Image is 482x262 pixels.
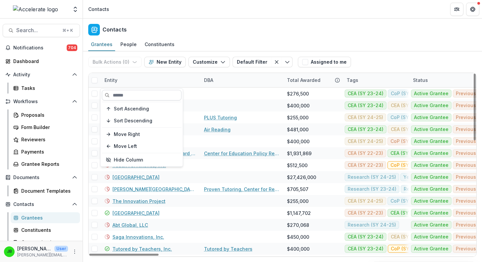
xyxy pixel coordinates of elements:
[17,252,68,258] p: [PERSON_NAME][EMAIL_ADDRESS][PERSON_NAME][DOMAIN_NAME]
[204,126,231,133] a: Air Reading
[348,163,383,168] span: CEA (SY 22-23)
[348,222,396,228] span: Research (SY 24-25)
[16,27,58,33] span: Search...
[414,163,448,168] span: Active Grantee
[204,186,279,193] a: Proven Tutoring, Center for Research & Reform in Education (CRRE)
[204,245,252,252] a: Tutored by Teachers
[414,234,448,240] span: Active Grantee
[348,91,383,97] span: CEA (SY 23-24)
[414,115,448,120] span: Active Grantee
[348,174,396,180] span: Research (SY 24-25)
[103,27,127,33] h2: Contacts
[287,150,311,157] div: $1,931,869
[101,73,200,87] div: Entity
[287,102,310,109] div: $400,000
[144,57,186,67] button: New Entity
[3,24,80,37] button: Search...
[271,57,282,67] button: Clear filter
[11,83,80,94] a: Tasks
[3,96,80,107] button: Open Workflows
[204,150,279,157] a: Center for Education Policy Research
[11,109,80,120] a: Proposals
[466,3,479,16] button: Get Help
[17,245,52,252] p: [PERSON_NAME]
[414,186,448,192] span: Active Grantee
[343,73,409,87] div: Tags
[188,57,230,67] button: Customize
[348,186,396,192] span: Research (SY 23-24)
[71,3,80,16] button: Open entity switcher
[102,141,181,152] button: Move Left
[112,186,196,193] a: [PERSON_NAME][GEOGRAPHIC_DATA][PERSON_NAME]
[102,155,181,165] button: Hide Column
[21,239,75,246] div: Communications
[348,234,383,240] span: CEA (SY 23-24)
[414,91,448,97] span: Active Grantee
[391,234,426,240] span: CEA (SY 24-25)
[13,58,75,65] div: Dashboard
[390,163,427,168] span: CoP (SY 23-24)
[102,103,181,114] button: Sort Ascending
[287,245,310,252] div: $400,000
[414,246,448,252] span: Active Grantee
[200,73,283,87] div: DBA
[88,57,142,67] button: Bulk Actions (0)
[287,126,309,133] div: $481,000
[142,39,177,49] div: Constituents
[390,115,426,120] span: CoP (SY 22-23)
[3,56,80,67] a: Dashboard
[112,245,172,252] a: Tutored by Teachers, Inc.
[403,174,443,180] span: Year 1 (SY 21-22)
[11,146,80,157] a: Payments
[287,114,309,121] div: $255,000
[11,185,80,196] a: Document Templates
[348,151,383,156] span: CEA (SY 22-23)
[391,91,427,97] span: CoP (SY 22-23)
[21,111,75,118] div: Proposals
[390,151,426,156] span: CEA (SY 23-24)
[61,27,74,34] div: ⌘ + K
[11,134,80,145] a: Reviewers
[102,115,181,126] button: Sort Descending
[114,118,152,124] span: Sort Descending
[21,187,75,194] div: Document Templates
[283,73,343,87] div: Total Awarded
[67,44,77,51] span: 704
[54,246,68,252] p: User
[414,151,448,156] span: Active Grantee
[287,222,309,229] div: $270,068
[13,99,69,104] span: Workflows
[11,212,80,223] a: Grantees
[343,77,362,84] div: Tags
[21,136,75,143] div: Reviewers
[11,122,80,133] a: Form Builder
[404,186,452,192] span: Research (SY 24-25)
[13,202,69,207] span: Contacts
[11,237,80,248] a: Communications
[298,57,351,67] button: Assigned to me
[282,57,293,67] button: Toggle menu
[287,233,309,240] div: $450,000
[71,248,79,256] button: More
[102,129,181,140] button: Move Right
[287,162,308,169] div: $512,500
[112,222,148,229] a: Abt Global, LLC
[287,198,309,205] div: $255,000
[390,198,426,204] span: CoP (SY 22-23)
[21,227,75,233] div: Constituents
[11,225,80,235] a: Constituents
[21,148,75,155] div: Payments
[414,174,448,180] span: Active Grantee
[233,57,271,67] button: Default Filter
[88,6,109,13] div: Contacts
[348,246,383,252] span: CEA (SY 23-24)
[390,210,426,216] span: CEA (SY 23-24)
[86,4,112,14] nav: breadcrumb
[414,198,448,204] span: Active Grantee
[391,127,426,132] span: CEA (SY 24-25)
[414,103,448,108] span: Active Grantee
[287,210,311,217] div: $1,147,702
[414,222,448,228] span: Active Grantee
[414,210,448,216] span: Active Grantee
[390,139,426,144] span: CoP (SY 24-25)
